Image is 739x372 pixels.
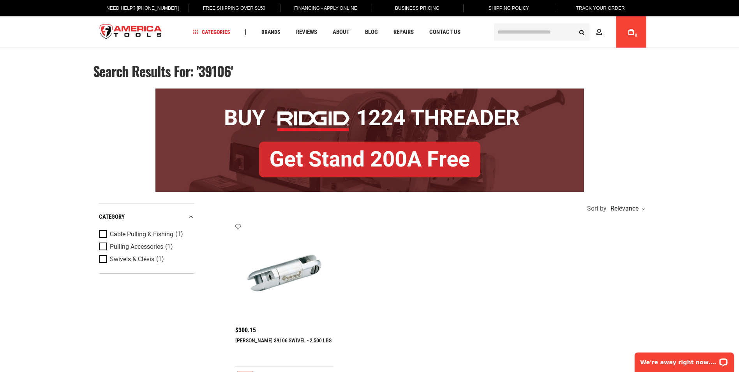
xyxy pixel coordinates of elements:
span: Categories [193,29,230,35]
img: America Tools [93,18,169,47]
img: GREENLEE 39106 SWIVEL - 2,500 LBS [243,231,326,314]
span: About [333,29,349,35]
img: BOGO: Buy RIDGID® 1224 Threader, Get Stand 200A Free! [155,89,584,192]
div: category [99,212,194,222]
a: Swivels & Clevis (1) [99,255,192,264]
a: Reviews [293,27,321,37]
span: Brands [261,29,280,35]
span: Sort by [587,205,607,212]
a: Repairs [390,27,417,37]
a: About [329,27,353,37]
span: 0 [635,33,637,37]
button: Search [575,25,589,39]
span: $300.15 [235,327,256,333]
span: (1) [165,243,173,250]
span: Repairs [393,29,414,35]
div: Product Filters [99,204,194,274]
span: Search results for: '39106' [93,61,233,81]
span: Swivels & Clevis [110,256,154,263]
a: [PERSON_NAME] 39106 SWIVEL - 2,500 LBS [235,337,332,344]
span: Cable Pulling & Fishing [110,231,173,238]
a: Contact Us [426,27,464,37]
iframe: LiveChat chat widget [630,347,739,372]
span: (1) [175,231,183,237]
span: Reviews [296,29,317,35]
div: Relevance [608,205,644,212]
span: Shipping Policy [489,5,529,11]
span: (1) [156,256,164,262]
a: Brands [258,27,284,37]
span: Blog [365,29,378,35]
a: Categories [189,27,234,37]
a: 0 [624,16,638,48]
span: Pulling Accessories [110,243,163,250]
a: BOGO: Buy RIDGID® 1224 Threader, Get Stand 200A Free! [155,89,584,94]
a: Pulling Accessories (1) [99,243,192,251]
a: Cable Pulling & Fishing (1) [99,230,192,239]
a: store logo [93,18,169,47]
span: Contact Us [429,29,460,35]
a: Blog [362,27,381,37]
